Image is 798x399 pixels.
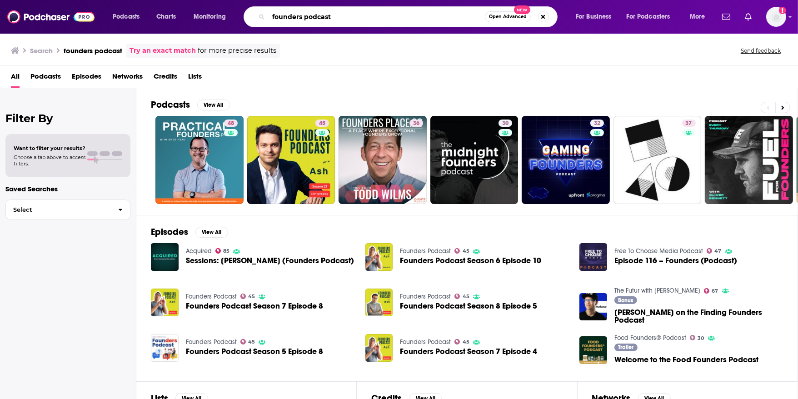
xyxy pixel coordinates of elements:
input: Search podcasts, credits, & more... [269,10,485,24]
a: Credits [154,69,177,88]
span: Open Advanced [489,15,527,19]
img: Episode 116 – Founders (Podcast) [579,243,607,271]
span: 85 [223,249,229,253]
a: Founders Podcast Season 7 Episode 8 [186,302,323,310]
a: 36 [339,116,427,204]
span: For Business [576,10,612,23]
a: Lists [188,69,202,88]
img: Founders Podcast Season 5 Episode 8 [151,334,179,362]
a: 67 [704,288,718,294]
a: 36 [409,120,423,127]
button: Select [5,199,130,220]
img: Founders Podcast Season 7 Episode 4 [365,334,393,362]
a: Episodes [72,69,101,88]
a: Acquired [186,247,212,255]
span: 45 [248,340,255,344]
a: PodcastsView All [151,99,230,110]
a: 45 [315,120,329,127]
span: 32 [594,119,600,128]
span: 48 [228,119,234,128]
button: Show profile menu [766,7,786,27]
a: 45 [454,248,469,254]
span: 30 [502,119,509,128]
button: open menu [683,10,717,24]
h2: Filter By [5,112,130,125]
span: Founders Podcast Season 6 Episode 10 [400,257,541,264]
a: Show notifications dropdown [741,9,755,25]
button: open menu [621,10,683,24]
a: Charts [150,10,181,24]
span: 45 [319,119,325,128]
a: 45 [247,116,335,204]
a: Episode 116 – Founders (Podcast) [614,257,737,264]
span: 45 [463,249,469,253]
span: Charts [156,10,176,23]
a: Podchaser - Follow, Share and Rate Podcasts [7,8,95,25]
span: 30 [698,336,704,340]
span: Want to filter your results? [14,145,85,151]
p: Saved Searches [5,185,130,193]
a: 45 [454,339,469,344]
span: Podcasts [113,10,140,23]
a: Founders Podcast [186,293,237,300]
img: Founders Podcast Season 7 Episode 8 [151,289,179,316]
button: open menu [569,10,623,24]
a: All [11,69,20,88]
button: Send feedback [738,47,783,55]
a: 45 [454,294,469,299]
span: 37 [686,119,692,128]
a: Founders Podcast [400,338,451,346]
span: Sessions: [PERSON_NAME] (Founders Podcast) [186,257,354,264]
span: For Podcasters [627,10,670,23]
a: Try an exact match [130,45,196,56]
a: 37 [613,116,702,204]
a: Welcome to the Food Founders Podcast [614,356,758,364]
a: Founders Podcast Season 8 Episode 5 [400,302,537,310]
a: Chris Do on the Finding Founders Podcast [579,293,607,321]
span: 45 [463,294,469,299]
a: 48 [155,116,244,204]
button: open menu [187,10,238,24]
a: 30 [690,335,704,340]
span: 45 [463,340,469,344]
span: 45 [248,294,255,299]
span: for more precise results [198,45,276,56]
a: 32 [590,120,604,127]
a: 47 [707,248,722,254]
h2: Episodes [151,226,188,238]
a: 48 [224,120,238,127]
span: Logged in as mdaniels [766,7,786,27]
a: Founders Podcast Season 5 Episode 8 [186,348,323,355]
a: 32 [522,116,610,204]
a: Networks [112,69,143,88]
img: Sessions: David Senra (Founders Podcast) [151,243,179,271]
a: Founders Podcast Season 6 Episode 10 [365,243,393,271]
a: 85 [215,248,230,254]
span: Bonus [618,298,633,303]
span: More [690,10,705,23]
span: New [514,5,530,14]
a: Show notifications dropdown [718,9,734,25]
img: User Profile [766,7,786,27]
a: Sessions: David Senra (Founders Podcast) [186,257,354,264]
a: Free To Choose Media Podcast [614,247,703,255]
button: View All [195,227,228,238]
span: 36 [413,119,419,128]
button: open menu [106,10,151,24]
a: Founders Podcast Season 7 Episode 4 [400,348,537,355]
a: Podcasts [30,69,61,88]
